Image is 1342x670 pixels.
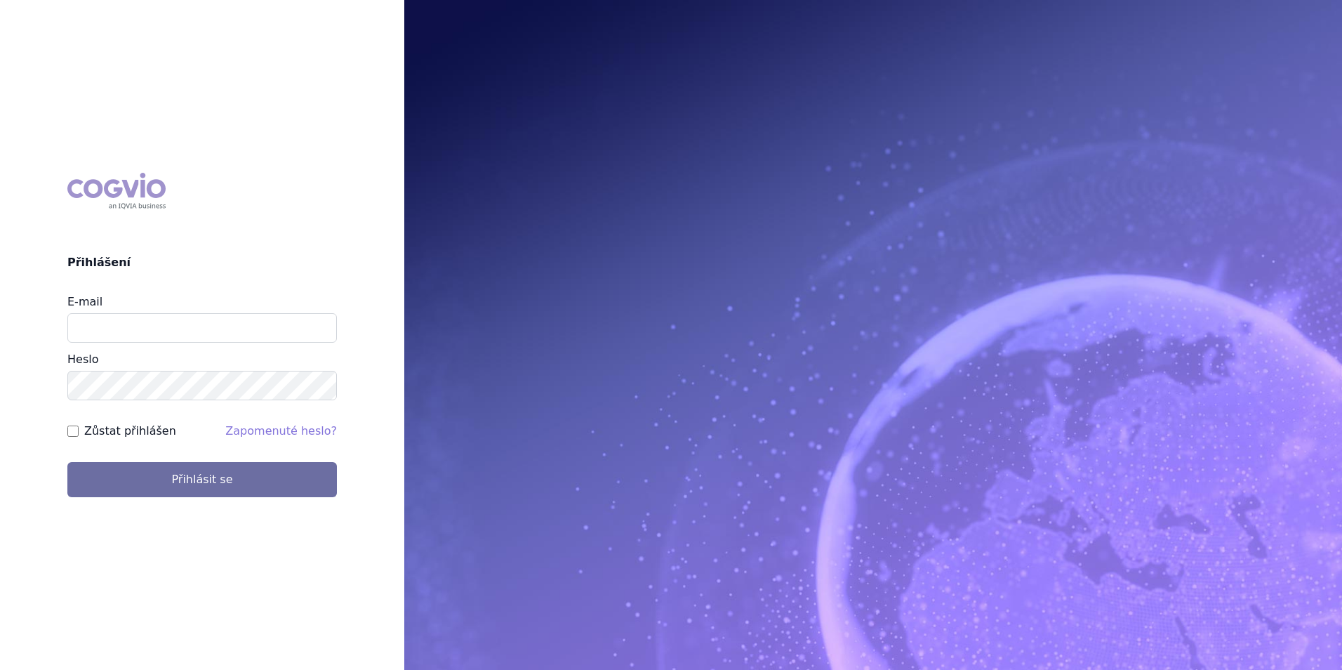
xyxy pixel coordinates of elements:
h2: Přihlášení [67,254,337,271]
button: Přihlásit se [67,462,337,497]
a: Zapomenuté heslo? [225,424,337,438]
label: Heslo [67,353,98,366]
div: COGVIO [67,173,166,209]
label: Zůstat přihlášen [84,423,176,440]
label: E-mail [67,295,102,308]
